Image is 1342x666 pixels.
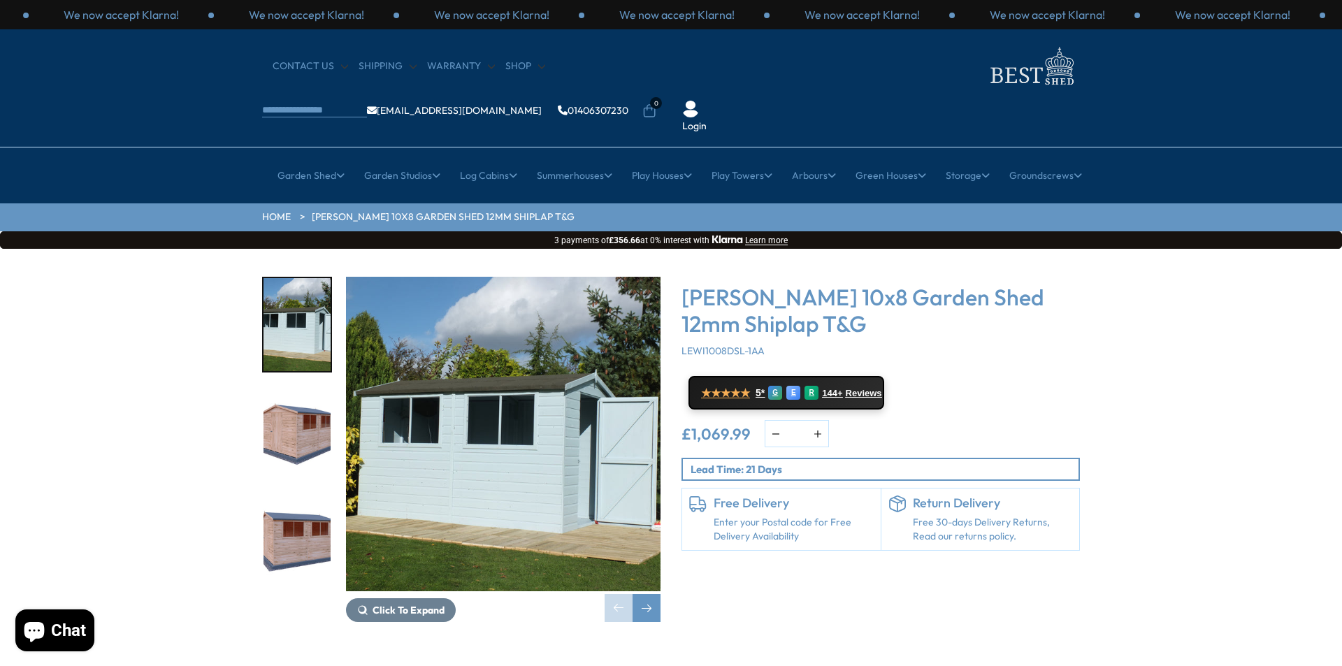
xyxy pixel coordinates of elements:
[264,278,331,371] img: Lewis10x8_4_200x200.jpg
[262,495,332,591] div: 3 / 15
[11,609,99,655] inbox-online-store-chat: Shopify online store chat
[792,158,836,193] a: Arbours
[768,386,782,400] div: G
[373,604,445,616] span: Click To Expand
[913,495,1073,511] h6: Return Delivery
[805,7,920,22] p: We now accept Klarna!
[214,7,399,22] div: 3 / 3
[681,284,1080,338] h3: [PERSON_NAME] 10x8 Garden Shed 12mm Shiplap T&G
[688,376,884,410] a: ★★★★★ 5* G E R 144+ Reviews
[642,104,656,118] a: 0
[946,158,990,193] a: Storage
[29,7,214,22] div: 2 / 3
[346,598,456,622] button: Click To Expand
[434,7,549,22] p: We now accept Klarna!
[605,594,633,622] div: Previous slide
[364,158,440,193] a: Garden Studios
[619,7,735,22] p: We now accept Klarna!
[262,210,291,224] a: HOME
[273,59,348,73] a: CONTACT US
[714,516,874,543] a: Enter your Postal code for Free Delivery Availability
[1009,158,1082,193] a: Groundscrews
[264,497,331,590] img: LEWIS10X8_0096_200x200.jpg
[346,277,661,591] img: Lewis 10x8 Garden Shed 12mm Shiplap T&G
[1140,7,1325,22] div: 2 / 3
[990,7,1105,22] p: We now accept Klarna!
[770,7,955,22] div: 3 / 3
[846,388,882,399] span: Reviews
[856,158,926,193] a: Green Houses
[650,97,662,109] span: 0
[681,345,765,357] span: LEWI1008DSL-1AA
[955,7,1140,22] div: 1 / 3
[805,386,818,400] div: R
[712,158,772,193] a: Play Towers
[691,462,1078,477] p: Lead Time: 21 Days
[1175,7,1290,22] p: We now accept Klarna!
[786,386,800,400] div: E
[249,7,364,22] p: We now accept Klarna!
[262,386,332,482] div: 2 / 15
[913,516,1073,543] p: Free 30-days Delivery Returns, Read our returns policy.
[359,59,417,73] a: Shipping
[558,106,628,115] a: 01406307230
[460,158,517,193] a: Log Cabins
[277,158,345,193] a: Garden Shed
[714,495,874,511] h6: Free Delivery
[682,120,707,133] a: Login
[681,426,751,442] ins: £1,069.99
[822,388,842,399] span: 144+
[632,158,692,193] a: Play Houses
[264,388,331,481] img: LEWIS10X8_0076_200x200.jpg
[262,277,332,372] div: 1 / 15
[427,59,495,73] a: Warranty
[537,158,612,193] a: Summerhouses
[982,43,1080,89] img: logo
[505,59,545,73] a: Shop
[312,210,575,224] a: [PERSON_NAME] 10x8 Garden Shed 12mm Shiplap T&G
[399,7,584,22] div: 1 / 3
[64,7,179,22] p: We now accept Klarna!
[346,277,661,622] div: 1 / 15
[584,7,770,22] div: 2 / 3
[682,101,699,117] img: User Icon
[633,594,661,622] div: Next slide
[701,386,750,400] span: ★★★★★
[367,106,542,115] a: [EMAIL_ADDRESS][DOMAIN_NAME]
